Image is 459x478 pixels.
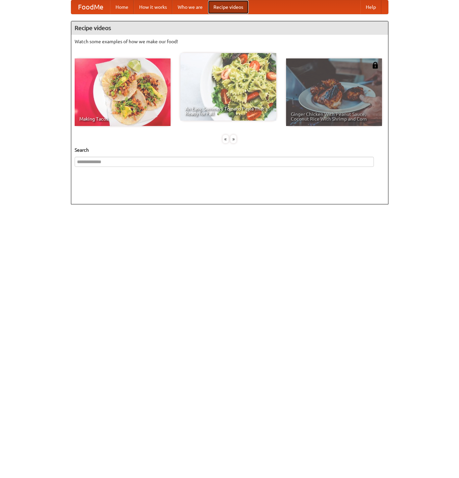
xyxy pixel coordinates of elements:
img: 483408.png [372,62,379,69]
span: An Easy, Summery Tomato Pasta That's Ready for Fall [185,106,272,116]
a: Recipe videos [208,0,249,14]
div: » [230,135,236,143]
a: How it works [134,0,172,14]
a: An Easy, Summery Tomato Pasta That's Ready for Fall [180,53,276,121]
a: Making Tacos [75,58,171,126]
a: Who we are [172,0,208,14]
a: FoodMe [71,0,110,14]
h4: Recipe videos [71,21,388,35]
span: Making Tacos [79,117,166,121]
p: Watch some examples of how we make our food! [75,38,385,45]
a: Help [360,0,381,14]
h5: Search [75,147,385,153]
a: Home [110,0,134,14]
div: « [223,135,229,143]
